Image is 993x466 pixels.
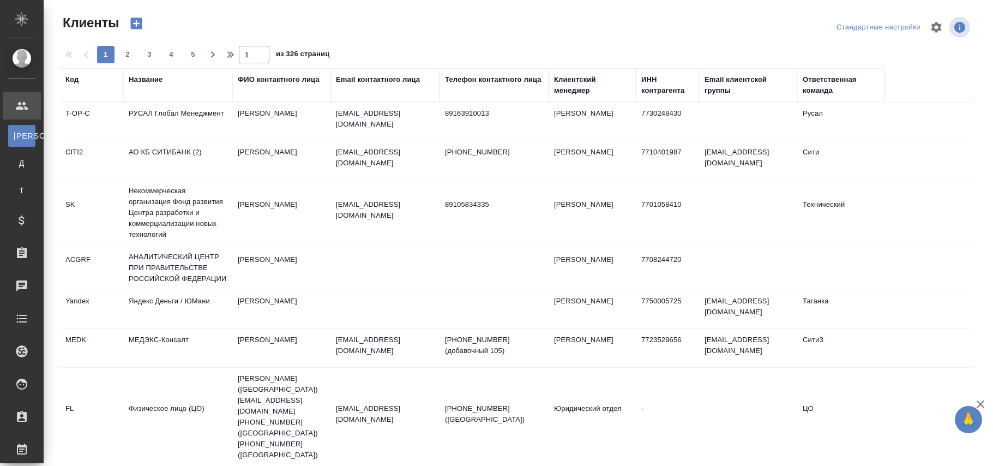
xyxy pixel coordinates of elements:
[923,14,949,40] span: Настроить таблицу
[232,141,330,180] td: [PERSON_NAME]
[8,152,35,174] a: Д
[163,49,180,60] span: 4
[123,14,149,33] button: Создать
[445,74,541,85] div: Телефон контактного лица
[834,19,923,36] div: split button
[803,74,879,96] div: Ответственная команда
[8,180,35,201] a: Т
[636,141,699,180] td: 7710401987
[554,74,630,96] div: Клиентский менеджер
[641,74,694,96] div: ИНН контрагента
[699,329,797,367] td: [EMAIL_ADDRESS][DOMAIN_NAME]
[636,290,699,328] td: 7750005725
[60,249,123,287] td: ACGRF
[276,47,329,63] span: из 326 страниц
[445,108,543,119] p: 89163910013
[699,290,797,328] td: [EMAIL_ADDRESS][DOMAIN_NAME]
[123,290,232,328] td: Яндекс Деньги / ЮМани
[123,398,232,436] td: Физическое лицо (ЦО)
[60,398,123,436] td: FL
[549,103,636,141] td: [PERSON_NAME]
[14,185,30,196] span: Т
[232,249,330,287] td: [PERSON_NAME]
[549,141,636,180] td: [PERSON_NAME]
[445,147,543,158] p: [PHONE_NUMBER]
[636,103,699,141] td: 7730248430
[119,46,136,63] button: 2
[123,246,232,290] td: АНАЛИТИЧЕСКИЙ ЦЕНТР ПРИ ПРАВИТЕЛЬСТВЕ РОССИЙСКОЙ ФЕДЕРАЦИИ
[549,249,636,287] td: [PERSON_NAME]
[549,398,636,436] td: Юридический отдел
[797,329,884,367] td: Сити3
[797,194,884,232] td: Технический
[60,194,123,232] td: SK
[636,249,699,287] td: 7708244720
[636,398,699,436] td: -
[123,329,232,367] td: МЕДЭКС-Консалт
[60,14,119,32] span: Клиенты
[232,290,330,328] td: [PERSON_NAME]
[549,290,636,328] td: [PERSON_NAME]
[336,199,434,221] p: [EMAIL_ADDRESS][DOMAIN_NAME]
[14,130,30,141] span: [PERSON_NAME]
[65,74,79,85] div: Код
[60,290,123,328] td: Yandex
[445,199,543,210] p: 89105834335
[797,103,884,141] td: Русал
[163,46,180,63] button: 4
[238,74,320,85] div: ФИО контактного лица
[232,368,330,466] td: [PERSON_NAME] ([GEOGRAPHIC_DATA]) [EMAIL_ADDRESS][DOMAIN_NAME] [PHONE_NUMBER] ([GEOGRAPHIC_DATA])...
[549,329,636,367] td: [PERSON_NAME]
[549,194,636,232] td: [PERSON_NAME]
[336,108,434,130] p: [EMAIL_ADDRESS][DOMAIN_NAME]
[797,398,884,436] td: ЦО
[445,403,543,425] p: [PHONE_NUMBER] ([GEOGRAPHIC_DATA])
[123,141,232,180] td: АО КБ СИТИБАНК (2)
[959,408,978,431] span: 🙏
[445,334,543,356] p: [PHONE_NUMBER] (добавочный 105)
[60,141,123,180] td: CITI2
[949,17,972,38] span: Посмотреть информацию
[184,46,202,63] button: 5
[232,194,330,232] td: [PERSON_NAME]
[8,125,35,147] a: [PERSON_NAME]
[60,103,123,141] td: T-OP-C
[336,74,420,85] div: Email контактного лица
[336,403,434,425] p: [EMAIL_ADDRESS][DOMAIN_NAME]
[232,103,330,141] td: [PERSON_NAME]
[119,49,136,60] span: 2
[336,334,434,356] p: [EMAIL_ADDRESS][DOMAIN_NAME]
[14,158,30,169] span: Д
[141,49,158,60] span: 3
[184,49,202,60] span: 5
[797,141,884,180] td: Сити
[705,74,792,96] div: Email клиентской группы
[232,329,330,367] td: [PERSON_NAME]
[141,46,158,63] button: 3
[699,141,797,180] td: [EMAIL_ADDRESS][DOMAIN_NAME]
[955,406,982,433] button: 🙏
[636,329,699,367] td: 7723529656
[60,329,123,367] td: MEDK
[129,74,163,85] div: Название
[123,180,232,246] td: Некоммерческая организация Фонд развития Центра разработки и коммерциализации новых технологий
[636,194,699,232] td: 7701058410
[336,147,434,169] p: [EMAIL_ADDRESS][DOMAIN_NAME]
[797,290,884,328] td: Таганка
[123,103,232,141] td: РУСАЛ Глобал Менеджмент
